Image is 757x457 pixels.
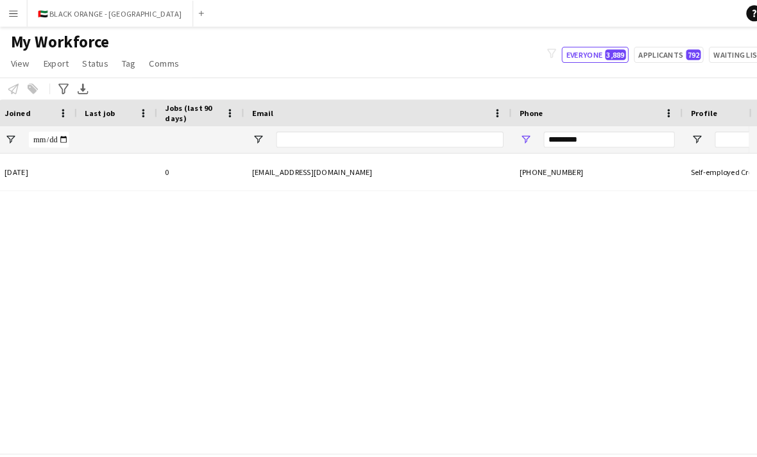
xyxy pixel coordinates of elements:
span: View [10,55,28,67]
span: Profile [663,104,688,113]
button: Remove filters [85,440,143,454]
button: Open Filter Menu [242,128,253,140]
a: Comms [138,53,177,69]
span: Export [41,55,66,67]
button: Applicants792 [608,45,675,60]
span: 792 [658,47,672,58]
span: Last job [81,104,110,113]
div: Self-employed Crew [655,147,737,183]
span: Tag [117,55,130,67]
a: Export [36,53,71,69]
span: Comms [143,55,172,67]
span: Phone [498,104,521,113]
button: Everyone3,889 [539,45,603,60]
span: 95 [734,47,744,58]
span: 1 filter set [51,442,85,451]
span: 3,889 [581,47,600,58]
button: 🇦🇪 BLACK ORANGE - [GEOGRAPHIC_DATA] [26,1,185,26]
button: Open Filter Menu [4,128,16,140]
input: Profile Filter Input [686,126,729,142]
button: Open Filter Menu [498,128,510,140]
div: [EMAIL_ADDRESS][DOMAIN_NAME] [234,147,491,183]
button: Open Filter Menu [663,128,674,140]
div: [PHONE_NUMBER] [491,147,655,183]
div: 0 [151,147,234,183]
a: View [5,53,33,69]
button: Waiting list95 [680,45,747,60]
span: Joined [4,104,30,113]
span: Status [79,55,104,67]
app-action-btn: Export XLSX [72,78,87,93]
input: Phone Filter Input [522,126,647,142]
app-action-btn: Advanced filters [53,78,69,93]
input: Joined Filter Input [28,126,66,142]
span: Email [242,104,262,113]
a: Tag [112,53,135,69]
a: Status [74,53,109,69]
span: My Workforce [10,31,105,50]
span: Jobs (last 90 days) [158,99,211,118]
input: Email Filter Input [265,126,483,142]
